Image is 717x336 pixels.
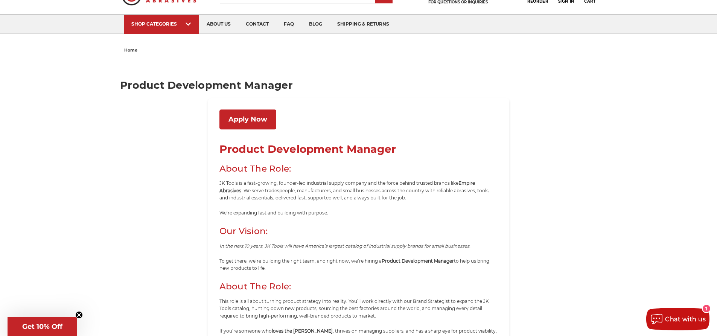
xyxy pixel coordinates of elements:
[219,257,498,272] p: To get there, we’re building the right team, and right now, we’re hiring a to help us bring new p...
[219,243,470,249] i: In the next 10 years, JK Tools will have America’s largest catalog of industrial supply brands fo...
[330,15,397,34] a: shipping & returns
[219,209,498,216] p: We’re expanding fast and building with purpose.
[219,180,475,193] b: Empire Abrasives
[120,80,597,90] h1: Product Development Manager
[219,141,498,158] h1: Product Development Manager
[22,322,62,331] span: Get 10% Off
[75,311,83,319] button: Close teaser
[703,305,710,312] div: 1
[238,15,276,34] a: contact
[219,179,498,201] p: JK Tools is a fast-growing, founder-led industrial supply company and the force behind trusted br...
[665,316,706,323] span: Chat with us
[199,15,238,34] a: about us
[646,308,709,330] button: Chat with us
[219,162,498,176] h2: About The Role:
[219,224,498,238] h2: Our Vision:
[301,15,330,34] a: blog
[219,298,498,319] p: This role is all about turning product strategy into reality. You’ll work directly with our Brand...
[219,280,498,293] h2: About The Role:
[124,47,137,53] span: home
[219,109,276,129] a: Apply Now
[8,317,77,336] div: Get 10% OffClose teaser
[131,21,192,27] div: SHOP CATEGORIES
[272,328,333,334] b: loves the [PERSON_NAME]
[382,258,454,264] b: Product Development Manager
[276,15,301,34] a: faq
